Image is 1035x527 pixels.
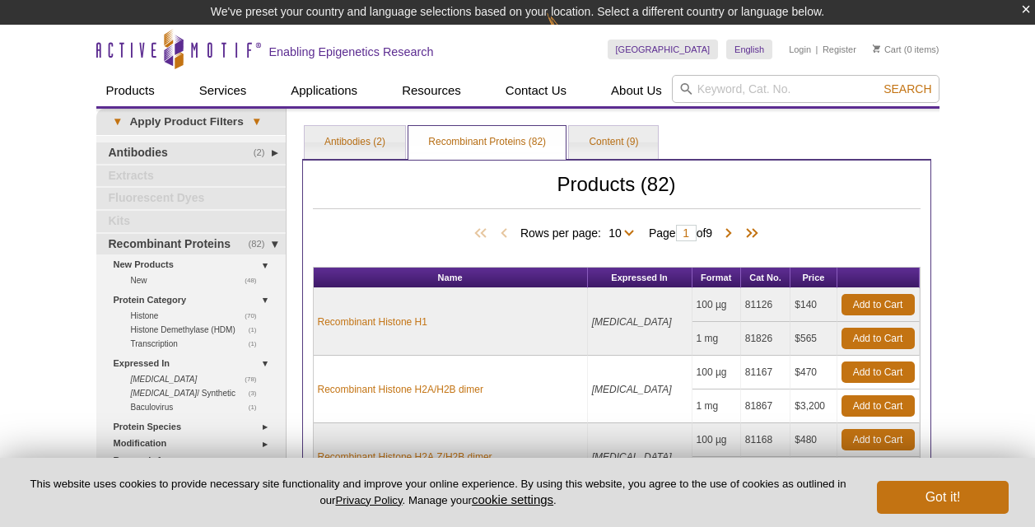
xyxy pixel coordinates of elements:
[131,386,266,400] a: (3) [MEDICAL_DATA]/ Synthetic
[873,44,902,55] a: Cart
[741,423,791,457] td: 81168
[790,322,837,356] td: $565
[249,234,274,255] span: (82)
[96,211,286,232] a: Kits
[96,234,286,255] a: (82)Recombinant Proteins
[114,355,276,372] a: Expressed In
[720,226,737,242] span: Next Page
[692,423,741,457] td: 100 µg
[313,177,921,209] h2: Products (82)
[520,224,641,240] span: Rows per page:
[737,226,762,242] span: Last Page
[873,44,880,53] img: Your Cart
[641,225,720,241] span: Page of
[692,389,741,423] td: 1 mg
[114,291,276,309] a: Protein Category
[131,309,266,323] a: (70)Histone
[131,337,266,351] a: (1)Transcription
[114,256,276,273] a: New Products
[131,372,266,386] a: (78) [MEDICAL_DATA]
[318,382,483,397] a: Recombinant Histone H2A/H2B dimer
[592,451,672,463] i: [MEDICAL_DATA]
[472,492,553,506] button: cookie settings
[254,142,274,164] span: (2)
[741,322,791,356] td: 81826
[692,288,741,322] td: 100 µg
[189,75,257,106] a: Services
[692,268,741,288] th: Format
[496,226,512,242] span: Previous Page
[131,273,266,287] a: (48)New
[569,126,658,159] a: Content (9)
[26,477,850,508] p: This website uses cookies to provide necessary site functionality and improve your online experie...
[842,294,915,315] a: Add to Cart
[105,114,130,129] span: ▾
[741,356,791,389] td: 81167
[408,126,566,159] a: Recombinant Proteins (82)
[672,75,939,103] input: Keyword, Cat. No.
[114,435,276,452] a: Modification
[588,268,692,288] th: Expressed In
[245,309,265,323] span: (70)
[114,418,276,436] a: Protein Species
[879,82,936,96] button: Search
[96,188,286,209] a: Fluorescent Dyes
[816,40,818,59] li: |
[592,316,672,328] i: [MEDICAL_DATA]
[314,268,588,288] th: Name
[96,109,286,135] a: ▾Apply Product Filters▾
[842,361,915,383] a: Add to Cart
[249,400,266,414] span: (1)
[692,356,741,389] td: 100 µg
[96,166,286,187] a: Extracts
[96,142,286,164] a: (2)Antibodies
[842,429,915,450] a: Add to Cart
[131,375,198,384] i: [MEDICAL_DATA]
[318,450,492,464] a: Recombinant Histone H2A.Z/H2B dimer
[496,75,576,106] a: Contact Us
[269,44,434,59] h2: Enabling Epigenetics Research
[883,82,931,96] span: Search
[249,323,266,337] span: (1)
[790,423,837,457] td: $480
[741,288,791,322] td: 81126
[281,75,367,106] a: Applications
[131,400,266,414] a: (1)Baculovirus
[842,328,915,349] a: Add to Cart
[790,389,837,423] td: $3,200
[692,322,741,356] td: 1 mg
[131,389,198,398] i: [MEDICAL_DATA]
[335,494,402,506] a: Privacy Policy
[96,75,165,106] a: Products
[823,44,856,55] a: Register
[392,75,471,106] a: Resources
[131,323,266,337] a: (1)Histone Demethylase (HDM)
[249,337,266,351] span: (1)
[318,315,427,329] a: Recombinant Histone H1
[601,75,672,106] a: About Us
[726,40,772,59] a: English
[245,273,265,287] span: (48)
[873,40,939,59] li: (0 items)
[741,268,791,288] th: Cat No.
[547,12,590,51] img: Change Here
[608,40,719,59] a: [GEOGRAPHIC_DATA]
[114,452,276,469] a: Research Area
[842,395,915,417] a: Add to Cart
[741,389,791,423] td: 81867
[305,126,405,159] a: Antibodies (2)
[471,226,496,242] span: First Page
[789,44,811,55] a: Login
[790,268,837,288] th: Price
[877,481,1009,514] button: Got it!
[244,114,269,129] span: ▾
[249,386,266,400] span: (3)
[790,288,837,322] td: $140
[790,356,837,389] td: $470
[706,226,712,240] span: 9
[245,372,265,386] span: (78)
[592,384,672,395] i: [MEDICAL_DATA]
